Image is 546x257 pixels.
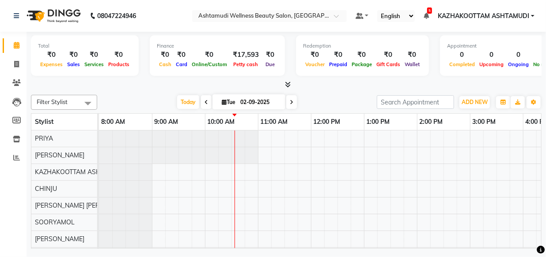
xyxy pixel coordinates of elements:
b: 08047224946 [97,4,136,28]
span: [PERSON_NAME] [35,235,84,243]
div: ₹17,593 [229,50,262,60]
span: Wallet [402,61,422,67]
a: 1:00 PM [364,115,392,128]
a: 2:00 PM [417,115,445,128]
span: KAZHAKOOTTAM ASHTAMUDI [438,11,529,21]
div: 0 [506,50,531,60]
div: ₹0 [38,50,65,60]
input: 2025-09-02 [238,96,282,109]
div: ₹0 [190,50,229,60]
span: 5 [427,7,432,14]
span: Upcoming [477,61,506,67]
div: ₹0 [82,50,106,60]
div: ₹0 [349,50,374,60]
div: ₹0 [106,50,132,60]
span: Due [263,61,277,67]
div: 0 [477,50,506,60]
span: [PERSON_NAME] [PERSON_NAME] [35,201,136,209]
input: Search Appointment [377,95,454,109]
a: 3:00 PM [470,115,498,128]
span: Prepaid [327,61,349,67]
div: ₹0 [174,50,190,60]
div: ₹0 [402,50,422,60]
div: ₹0 [303,50,327,60]
span: Completed [447,61,477,67]
div: ₹0 [65,50,82,60]
a: 9:00 AM [152,115,181,128]
button: ADD NEW [459,96,490,108]
span: Online/Custom [190,61,229,67]
span: Tue [220,99,238,105]
a: 5 [424,12,429,20]
a: 10:00 AM [205,115,237,128]
span: PRIYA [35,134,53,142]
div: 0 [447,50,477,60]
span: KAZHAKOOTTAM ASHTAMUDI [35,168,124,176]
span: Products [106,61,132,67]
a: 12:00 PM [311,115,343,128]
span: Services [82,61,106,67]
span: Voucher [303,61,327,67]
span: [PERSON_NAME] [35,151,84,159]
span: Sales [65,61,82,67]
span: CHINJU [35,185,57,193]
span: Expenses [38,61,65,67]
div: ₹0 [157,50,174,60]
span: Card [174,61,190,67]
div: ₹0 [374,50,402,60]
div: Redemption [303,42,422,50]
span: Gift Cards [374,61,402,67]
span: Today [177,95,199,109]
div: Finance [157,42,278,50]
span: SOORYAMOL [35,218,75,226]
span: Package [349,61,374,67]
span: Petty cash [231,61,261,67]
span: Cash [157,61,174,67]
div: Total [38,42,132,50]
a: 8:00 AM [99,115,127,128]
img: logo [23,4,83,28]
span: Stylist [35,118,53,126]
div: ₹0 [262,50,278,60]
a: 11:00 AM [258,115,290,128]
span: Ongoing [506,61,531,67]
span: Filter Stylist [37,98,68,105]
div: ₹0 [327,50,349,60]
span: ADD NEW [462,99,488,105]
